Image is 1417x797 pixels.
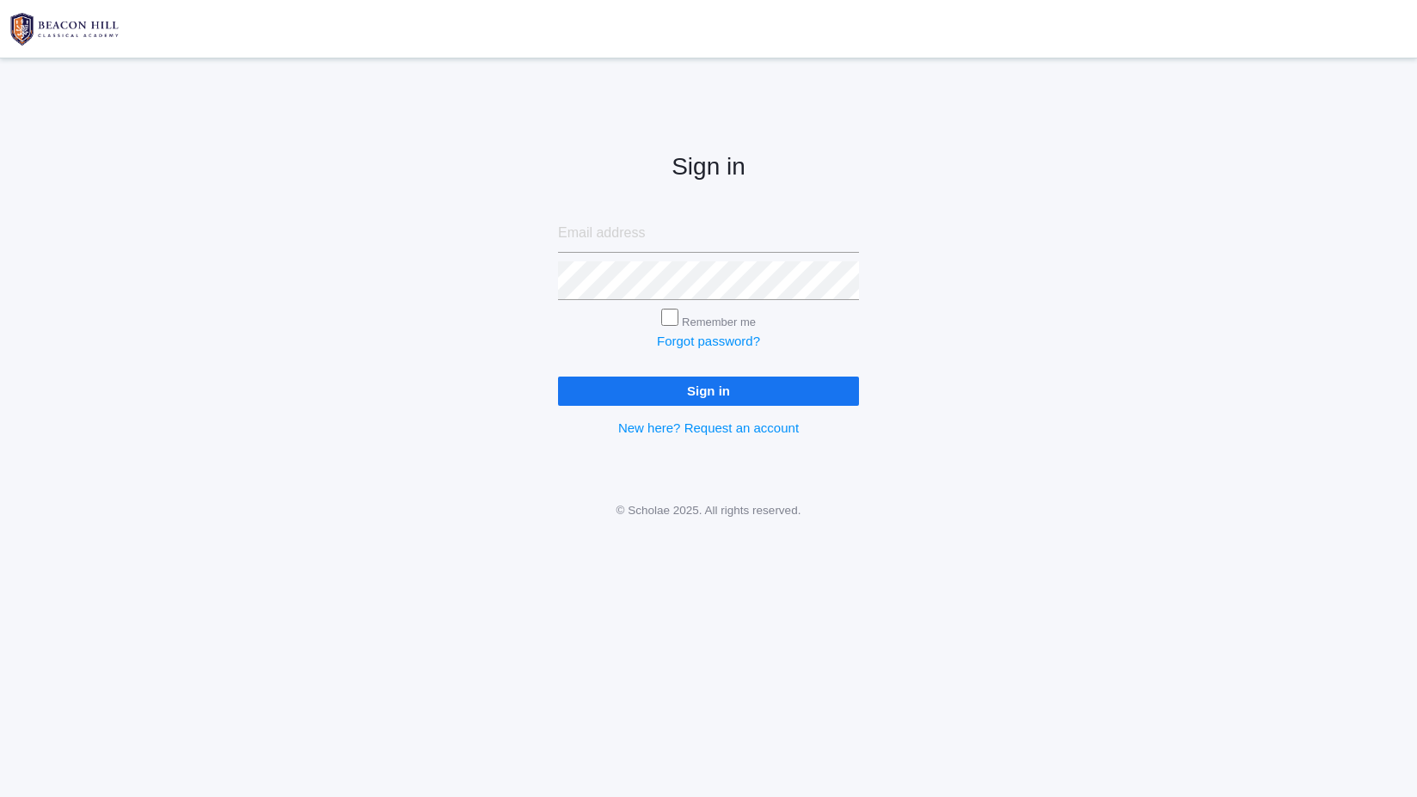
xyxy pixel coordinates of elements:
h2: Sign in [558,154,859,181]
a: New here? Request an account [618,420,799,435]
input: Email address [558,214,859,253]
a: Forgot password? [657,334,760,348]
input: Sign in [558,377,859,405]
label: Remember me [682,316,756,328]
